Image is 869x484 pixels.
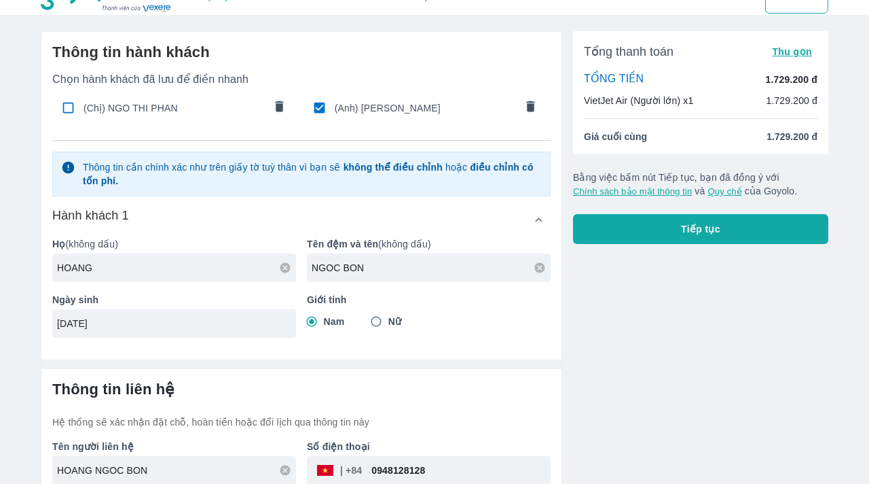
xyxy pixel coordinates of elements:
h6: Thông tin liên hệ [52,380,551,399]
p: VietJet Air (Người lớn) x1 [584,94,693,107]
span: Giá cuối cùng [584,130,647,143]
input: Ví dụ: 31/12/1990 [57,317,282,330]
p: (không dấu) [52,237,296,251]
span: Tiếp tục [681,222,720,236]
button: Tiếp tục [573,214,828,244]
h6: Thông tin hành khách [52,43,551,62]
span: (Chị) NGO THI PHAN [84,101,264,115]
p: Hệ thống sẽ xác nhận đặt chỗ, hoàn tiền hoặc đổi lịch qua thông tin này [52,415,551,429]
span: (Anh) [PERSON_NAME] [335,101,515,115]
span: Nữ [388,315,401,328]
p: 1.729.200 đ [766,94,817,107]
span: Nam [324,315,345,328]
button: comments [516,94,544,122]
p: Giới tính [307,293,551,307]
b: Số điện thoại [307,441,370,452]
span: Tổng thanh toán [584,44,673,60]
button: Chính sách bảo mật thông tin [573,186,692,196]
button: comments [265,94,294,122]
p: Ngày sinh [52,293,296,307]
p: 1.729.200 đ [766,73,817,86]
p: (không dấu) [307,237,551,251]
span: 1.729.200 đ [766,130,817,143]
button: Quy chế [707,186,741,196]
input: Ví dụ: NGUYEN [57,261,296,275]
input: Ví dụ: VAN A [312,261,551,275]
b: Họ [52,239,65,249]
b: Tên đệm và tên [307,239,378,249]
span: Thu gọn [772,46,812,57]
button: Thu gọn [766,42,817,61]
input: Ví dụ: NGUYEN VAN A [57,464,296,477]
strong: không thể điều chỉnh [344,162,443,173]
b: Tên người liên hệ [52,441,134,452]
p: Bằng việc bấm nút Tiếp tục, bạn đã đồng ý với và của Goyolo. [573,171,828,198]
h6: Hành khách 1 [52,207,129,224]
p: Chọn hành khách đã lưu để điền nhanh [52,73,551,86]
p: Thông tin cần chính xác như trên giấy tờ tuỳ thân vì bạn sẽ hoặc [83,160,542,188]
p: TỔNG TIỀN [584,72,644,87]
